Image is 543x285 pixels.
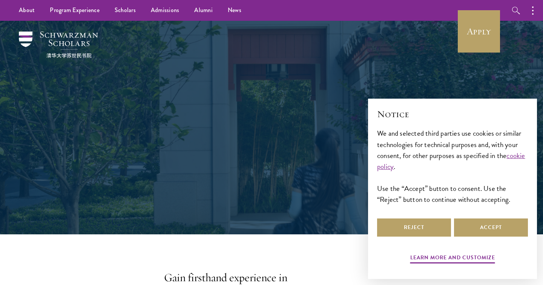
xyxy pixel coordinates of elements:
button: Accept [454,218,528,237]
button: Reject [377,218,451,237]
img: Schwarzman Scholars [19,31,98,58]
button: Learn more and customize [410,253,495,265]
h2: Notice [377,108,528,121]
div: We and selected third parties use cookies or similar technologies for technical purposes and, wit... [377,128,528,204]
a: Apply [458,10,500,53]
a: cookie policy [377,150,525,172]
